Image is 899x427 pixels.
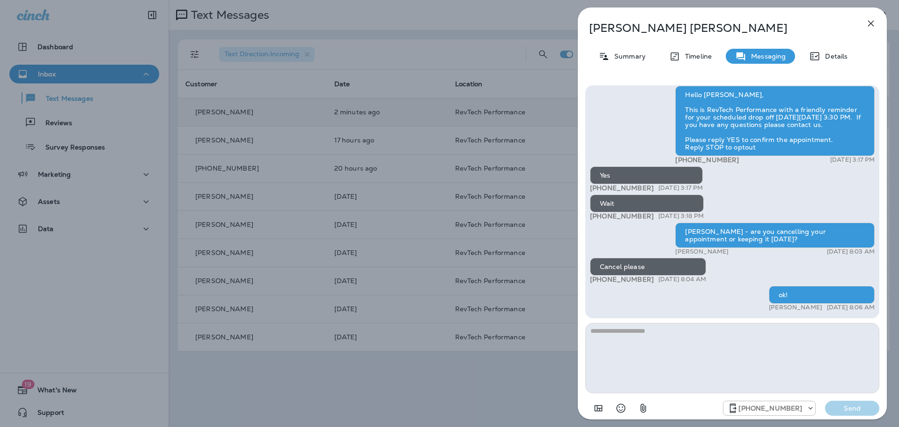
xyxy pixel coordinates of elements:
div: Hello [PERSON_NAME], This is RevTech Performance with a friendly reminder for your scheduled drop... [675,86,875,156]
p: Details [820,52,847,60]
p: [PERSON_NAME] [769,304,822,311]
p: [DATE] 8:06 AM [827,304,875,311]
span: [PHONE_NUMBER] [590,184,654,192]
p: [PERSON_NAME] [675,248,729,255]
p: Messaging [746,52,786,60]
p: [DATE] 3:17 PM [658,184,703,192]
span: [PHONE_NUMBER] [590,275,654,284]
div: ok! [769,286,875,304]
p: [DATE] 8:03 AM [827,248,875,255]
div: Yes [590,166,703,184]
div: Wait [590,195,704,212]
div: Cancel please [590,258,706,276]
p: [DATE] 3:18 PM [658,212,704,220]
div: [PERSON_NAME] - are you cancelling your appointment or keeping it [DATE]? [675,223,875,248]
p: Summary [610,52,646,60]
span: [PHONE_NUMBER] [675,156,739,164]
p: Timeline [680,52,712,60]
p: [PERSON_NAME] [PERSON_NAME] [589,22,845,35]
button: Add in a premade template [589,399,608,418]
button: Select an emoji [612,399,630,418]
p: [DATE] 3:17 PM [830,156,875,164]
div: +1 (571) 520-7309 [723,403,815,414]
span: [PHONE_NUMBER] [738,404,802,412]
span: [PHONE_NUMBER] [590,212,654,220]
p: [DATE] 8:04 AM [658,276,706,283]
